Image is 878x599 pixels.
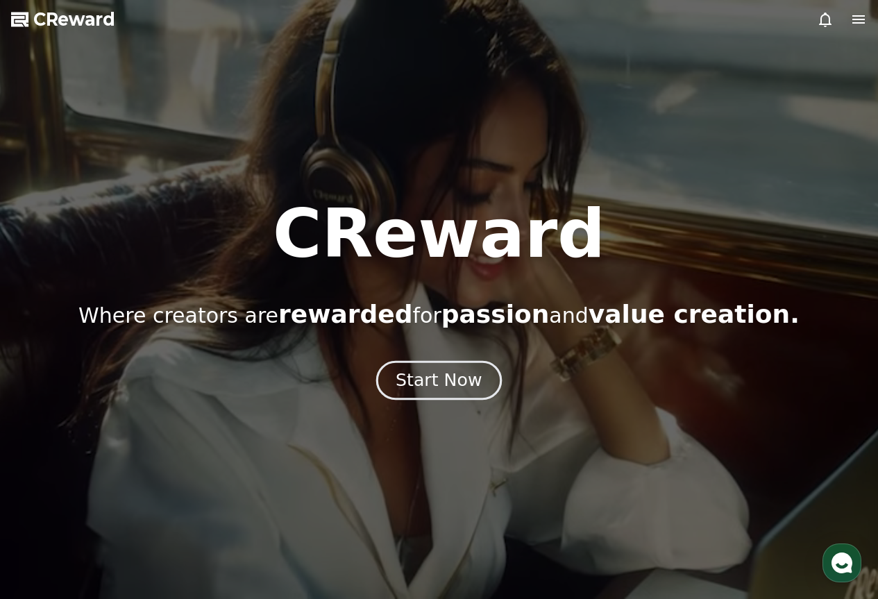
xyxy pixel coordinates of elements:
div: Start Now [396,369,482,392]
a: Start Now [379,376,499,389]
p: Where creators are for and [78,301,800,328]
span: CReward [33,8,115,31]
h1: CReward [273,201,605,267]
span: Home [35,461,60,472]
a: Messages [92,440,179,475]
a: Home [4,440,92,475]
a: Settings [179,440,267,475]
span: Settings [205,461,239,472]
span: value creation. [589,300,800,328]
span: Messages [115,462,156,473]
a: CReward [11,8,115,31]
button: Start Now [376,360,502,400]
span: rewarded [278,300,412,328]
span: passion [441,300,550,328]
